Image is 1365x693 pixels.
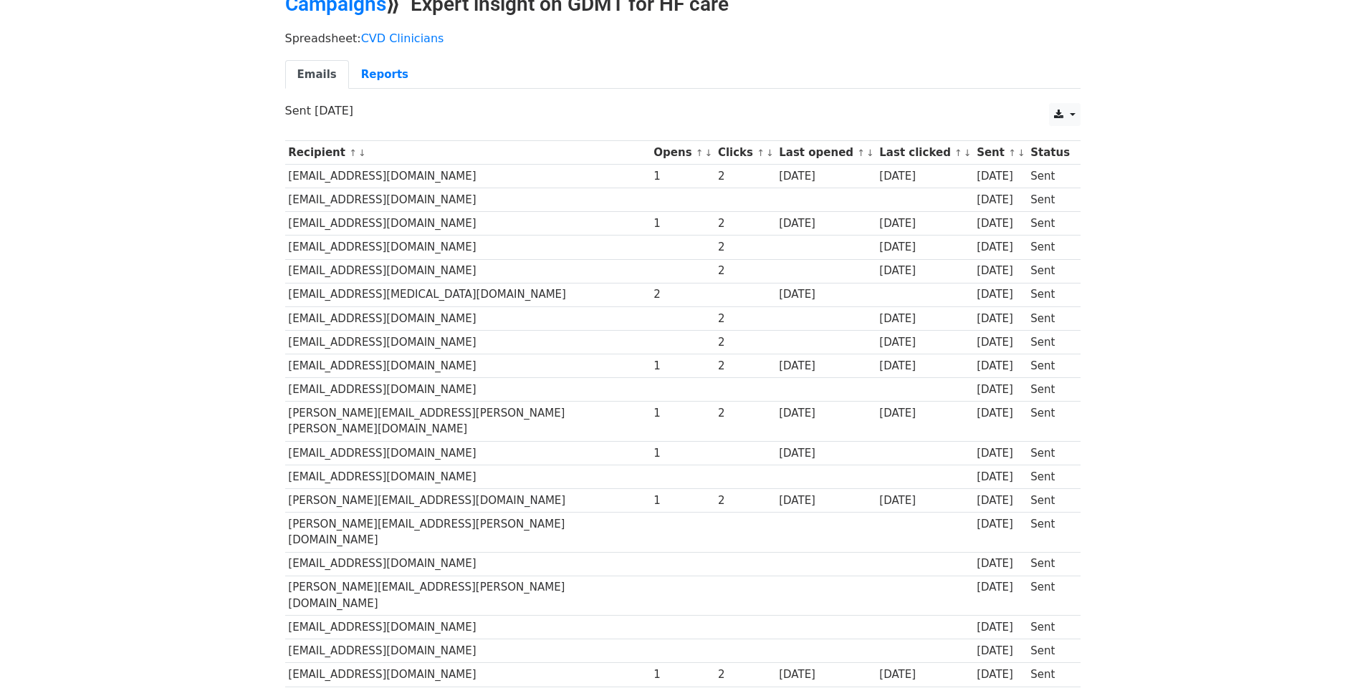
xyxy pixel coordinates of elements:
[718,493,772,509] div: 2
[285,378,651,402] td: [EMAIL_ADDRESS][DOMAIN_NAME]
[1027,441,1073,465] td: Sent
[977,469,1024,485] div: [DATE]
[779,445,872,462] div: [DATE]
[285,616,651,639] td: [EMAIL_ADDRESS][DOMAIN_NAME]
[1027,212,1073,236] td: Sent
[285,259,651,283] td: [EMAIL_ADDRESS][DOMAIN_NAME]
[977,445,1024,462] div: [DATE]
[653,215,711,232] div: 1
[879,239,969,256] div: [DATE]
[653,358,711,374] div: 1
[964,147,972,158] a: ↓
[879,263,969,279] div: [DATE]
[779,493,872,509] div: [DATE]
[973,141,1027,165] th: Sent
[285,330,651,354] td: [EMAIL_ADDRESS][DOMAIN_NAME]
[1027,576,1073,616] td: Sent
[285,402,651,442] td: [PERSON_NAME][EMAIL_ADDRESS][PERSON_NAME][PERSON_NAME][DOMAIN_NAME]
[696,147,704,158] a: ↑
[876,141,974,165] th: Last clicked
[977,619,1024,636] div: [DATE]
[1017,147,1025,158] a: ↓
[718,334,772,351] div: 2
[977,286,1024,303] div: [DATE]
[1027,465,1073,488] td: Sent
[779,667,872,683] div: [DATE]
[879,311,969,327] div: [DATE]
[714,141,775,165] th: Clicks
[1027,663,1073,687] td: Sent
[285,488,651,512] td: [PERSON_NAME][EMAIL_ADDRESS][DOMAIN_NAME]
[1027,330,1073,354] td: Sent
[1027,165,1073,188] td: Sent
[285,354,651,377] td: [EMAIL_ADDRESS][DOMAIN_NAME]
[285,306,651,330] td: [EMAIL_ADDRESS][DOMAIN_NAME]
[1027,616,1073,639] td: Sent
[977,382,1024,398] div: [DATE]
[879,168,969,185] div: [DATE]
[285,441,651,465] td: [EMAIL_ADDRESS][DOMAIN_NAME]
[977,311,1024,327] div: [DATE]
[1027,141,1073,165] th: Status
[977,168,1024,185] div: [DATE]
[705,147,713,158] a: ↓
[977,215,1024,232] div: [DATE]
[718,667,772,683] div: 2
[954,147,962,158] a: ↑
[977,334,1024,351] div: [DATE]
[879,493,969,509] div: [DATE]
[1027,378,1073,402] td: Sent
[285,141,651,165] th: Recipient
[879,358,969,374] div: [DATE]
[285,60,349,89] a: Emails
[857,147,865,158] a: ↑
[977,239,1024,256] div: [DATE]
[977,358,1024,374] div: [DATE]
[653,667,711,683] div: 1
[285,103,1081,118] p: Sent [DATE]
[285,552,651,576] td: [EMAIL_ADDRESS][DOMAIN_NAME]
[285,513,651,553] td: [PERSON_NAME][EMAIL_ADDRESS][PERSON_NAME][DOMAIN_NAME]
[779,215,872,232] div: [DATE]
[1027,283,1073,306] td: Sent
[879,215,969,232] div: [DATE]
[775,141,876,165] th: Last opened
[653,493,711,509] div: 1
[779,358,872,374] div: [DATE]
[1027,188,1073,212] td: Sent
[1293,624,1365,693] iframe: Chat Widget
[1027,402,1073,442] td: Sent
[1027,639,1073,663] td: Sent
[718,215,772,232] div: 2
[653,445,711,462] div: 1
[285,639,651,663] td: [EMAIL_ADDRESS][DOMAIN_NAME]
[285,576,651,616] td: [PERSON_NAME][EMAIL_ADDRESS][PERSON_NAME][DOMAIN_NAME]
[361,31,444,45] a: CVD Clinicians
[779,286,872,303] div: [DATE]
[285,663,651,687] td: [EMAIL_ADDRESS][DOMAIN_NAME]
[718,263,772,279] div: 2
[977,516,1024,533] div: [DATE]
[977,493,1024,509] div: [DATE]
[653,286,711,303] div: 2
[285,165,651,188] td: [EMAIL_ADDRESS][DOMAIN_NAME]
[866,147,874,158] a: ↓
[1027,513,1073,553] td: Sent
[977,667,1024,683] div: [DATE]
[779,168,872,185] div: [DATE]
[653,168,711,185] div: 1
[349,147,357,158] a: ↑
[718,168,772,185] div: 2
[285,188,651,212] td: [EMAIL_ADDRESS][DOMAIN_NAME]
[285,31,1081,46] p: Spreadsheet:
[977,192,1024,208] div: [DATE]
[757,147,765,158] a: ↑
[285,283,651,306] td: [EMAIL_ADDRESS][MEDICAL_DATA][DOMAIN_NAME]
[718,358,772,374] div: 2
[1027,552,1073,576] td: Sent
[977,263,1024,279] div: [DATE]
[349,60,421,89] a: Reports
[285,236,651,259] td: [EMAIL_ADDRESS][DOMAIN_NAME]
[977,405,1024,422] div: [DATE]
